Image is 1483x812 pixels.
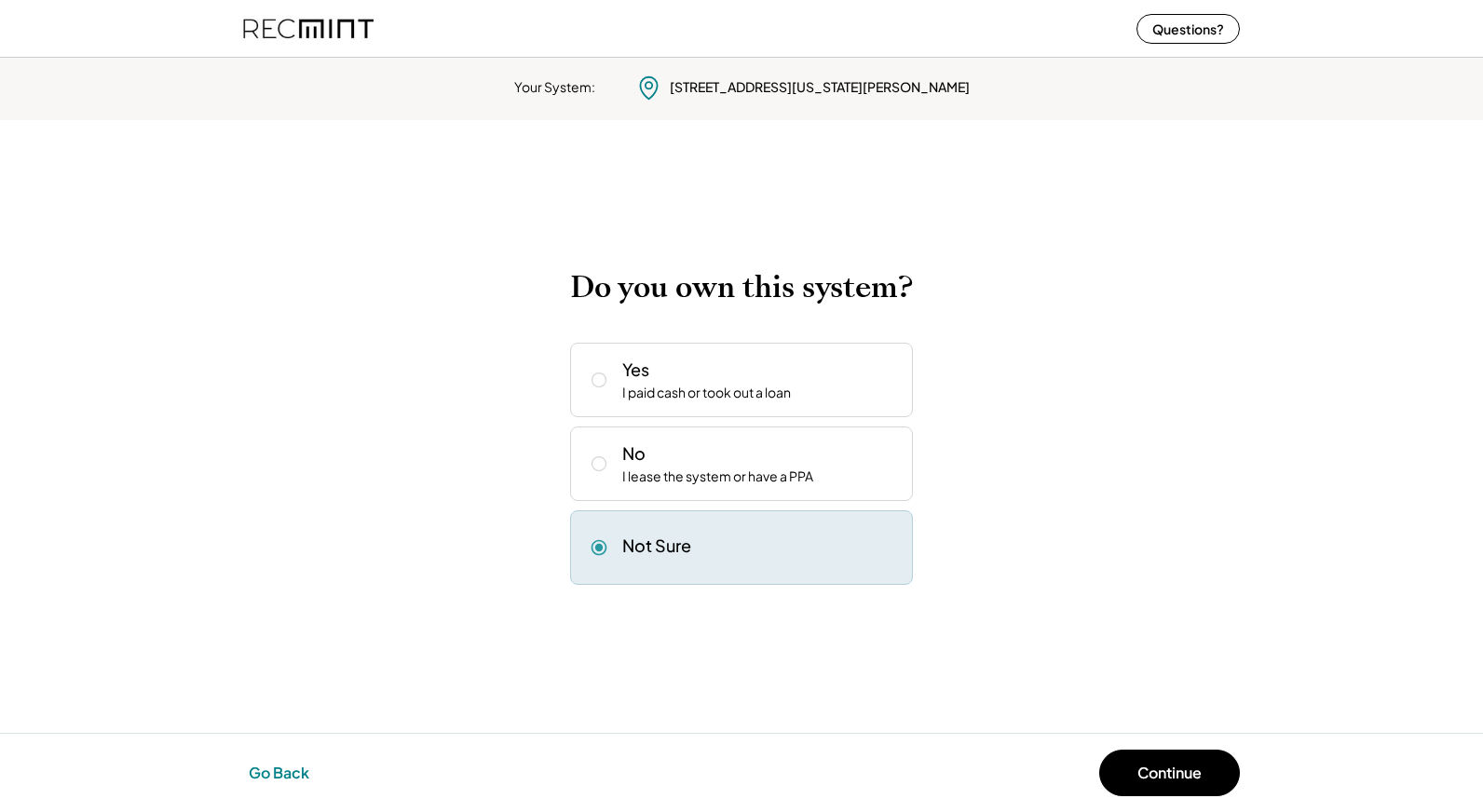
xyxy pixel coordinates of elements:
button: Go Back [243,752,315,793]
button: Questions? [1136,14,1240,44]
h2: Do you own this system? [570,269,913,305]
div: No [622,441,646,465]
div: [STREET_ADDRESS][US_STATE][PERSON_NAME] [670,78,970,97]
img: recmint-logotype%403x%20%281%29.jpeg [243,4,374,53]
div: Not Sure [622,535,691,556]
div: I paid cash or took out a loan [622,384,791,402]
button: Continue [1099,750,1240,796]
div: Yes [622,358,649,381]
div: I lease the system or have a PPA [622,467,813,486]
div: Your System: [514,78,595,97]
